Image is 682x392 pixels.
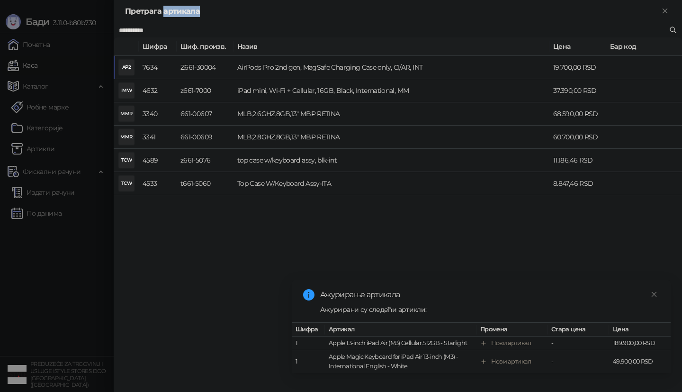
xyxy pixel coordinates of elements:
th: Промена [476,323,547,337]
div: TCW [119,176,134,191]
td: z661-7000 [177,79,233,102]
td: 49.900,00 RSD [609,350,671,374]
td: MLB,2.8GHZ,8GB,13" MBP RETINA [233,126,549,149]
div: Претрага артикала [125,6,659,17]
td: 3340 [139,102,177,126]
td: t661-5060 [177,172,233,195]
div: Нови артикал [491,357,531,366]
td: 661-00607 [177,102,233,126]
a: Close [649,289,659,300]
div: IMW [119,83,134,98]
td: 19.700,00 RSD [549,56,606,79]
td: - [547,350,609,374]
div: MMR [119,106,134,121]
th: Цена [609,323,671,337]
td: MLB,2.6GHZ,8GB,13" MBP RETINA [233,102,549,126]
td: z661-5076 [177,149,233,172]
th: Шифра [292,323,325,337]
td: top case w/keyboard assy, blk-int [233,149,549,172]
td: Top Case W/Keyboard Assy-ITA [233,172,549,195]
td: Apple 13-inch iPad Air (M3) Cellular 512GB - Starlight [325,337,476,350]
td: 4589 [139,149,177,172]
td: 37.390,00 RSD [549,79,606,102]
td: 661-00609 [177,126,233,149]
td: 8.847,46 RSD [549,172,606,195]
span: info-circle [303,289,314,301]
td: 1 [292,350,325,374]
td: AirPods Pro 2nd gen, MagSafe Charging Case only, CI/AR, INT [233,56,549,79]
td: 7634 [139,56,177,79]
td: iPad mini, Wi-Fi + Cellular, 16GB, Black, International, MM [233,79,549,102]
td: - [547,337,609,350]
td: 11.186,46 RSD [549,149,606,172]
div: AP2 [119,60,134,75]
div: Нови артикал [491,338,531,348]
td: 4632 [139,79,177,102]
th: Цена [549,37,606,56]
td: 189.900,00 RSD [609,337,671,350]
td: 60.700,00 RSD [549,126,606,149]
th: Назив [233,37,549,56]
div: TCW [119,153,134,168]
th: Артикал [325,323,476,337]
span: close [651,291,657,298]
button: Close [659,6,671,17]
td: 68.590,00 RSD [549,102,606,126]
th: Бар код [606,37,682,56]
div: Ажурирање артикала [320,289,659,301]
div: Ажурирани су следећи артикли: [320,304,659,315]
td: Apple Magic Keyboard for iPad Air 13-inch (M3) - International English - White [325,350,476,374]
td: 3341 [139,126,177,149]
td: 4533 [139,172,177,195]
th: Шифра [139,37,177,56]
th: Шиф. произв. [177,37,233,56]
div: MMR [119,129,134,145]
th: Стара цена [547,323,609,337]
td: 1 [292,337,325,350]
td: Z661-30004 [177,56,233,79]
